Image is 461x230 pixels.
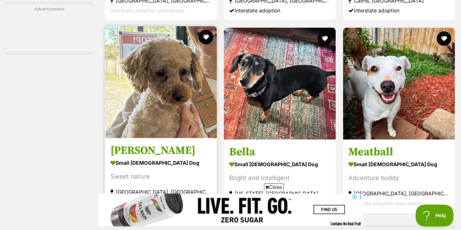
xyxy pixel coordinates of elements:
[110,157,211,168] strong: small [DEMOGRAPHIC_DATA] Dog
[105,138,217,212] a: [PERSON_NAME] small [DEMOGRAPHIC_DATA] Dog Sweet nature [GEOGRAPHIC_DATA], [GEOGRAPHIC_DATA] Inte...
[229,5,330,15] div: Interstate adoption
[163,17,207,23] a: Ready to win big?
[343,28,455,140] img: Meatball - Jack Russell Terrier Dog
[163,11,180,15] a: Timezone
[224,140,336,214] a: Bella small [DEMOGRAPHIC_DATA] Dog Bright and Intelligent [US_STATE], [GEOGRAPHIC_DATA] Interstat...
[110,7,184,13] span: Interstate adoption unavailable
[105,26,217,138] img: Toffey - Poodle Dog
[98,194,363,226] iframe: Advertisement
[110,144,211,157] h3: [PERSON_NAME]
[110,187,211,197] strong: [GEOGRAPHIC_DATA], [GEOGRAPHIC_DATA]
[229,173,330,183] div: Bright and Intelligent
[437,31,451,46] button: favourite
[318,31,332,46] button: favourite
[229,145,330,159] h3: Bella
[199,30,213,44] button: favourite
[348,173,449,183] div: Adventure buddy
[348,188,449,198] strong: [GEOGRAPHIC_DATA], [GEOGRAPHIC_DATA]
[348,200,422,206] span: Interstate adoption unavailable
[224,11,260,23] a: Learn More
[180,11,204,15] a: Sponsored
[348,5,449,15] div: Interstate adoption
[0,0,266,33] a: image
[5,2,93,55] div: Advertisement
[229,159,330,169] strong: small [DEMOGRAPHIC_DATA] Dog
[343,140,455,214] a: Meatball small [DEMOGRAPHIC_DATA] Dog Adventure buddy [GEOGRAPHIC_DATA], [GEOGRAPHIC_DATA] Inters...
[227,14,257,20] span: Learn More
[348,159,449,169] strong: small [DEMOGRAPHIC_DATA] Dog
[264,183,284,191] span: Close
[348,145,449,159] h3: Meatball
[224,28,336,140] img: Bella - Dachshund (Miniature Smooth Haired) Dog
[415,204,454,226] iframe: Help Scout Beacon - Open
[110,172,211,182] div: Sweet nature
[229,188,330,198] strong: [US_STATE], [GEOGRAPHIC_DATA]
